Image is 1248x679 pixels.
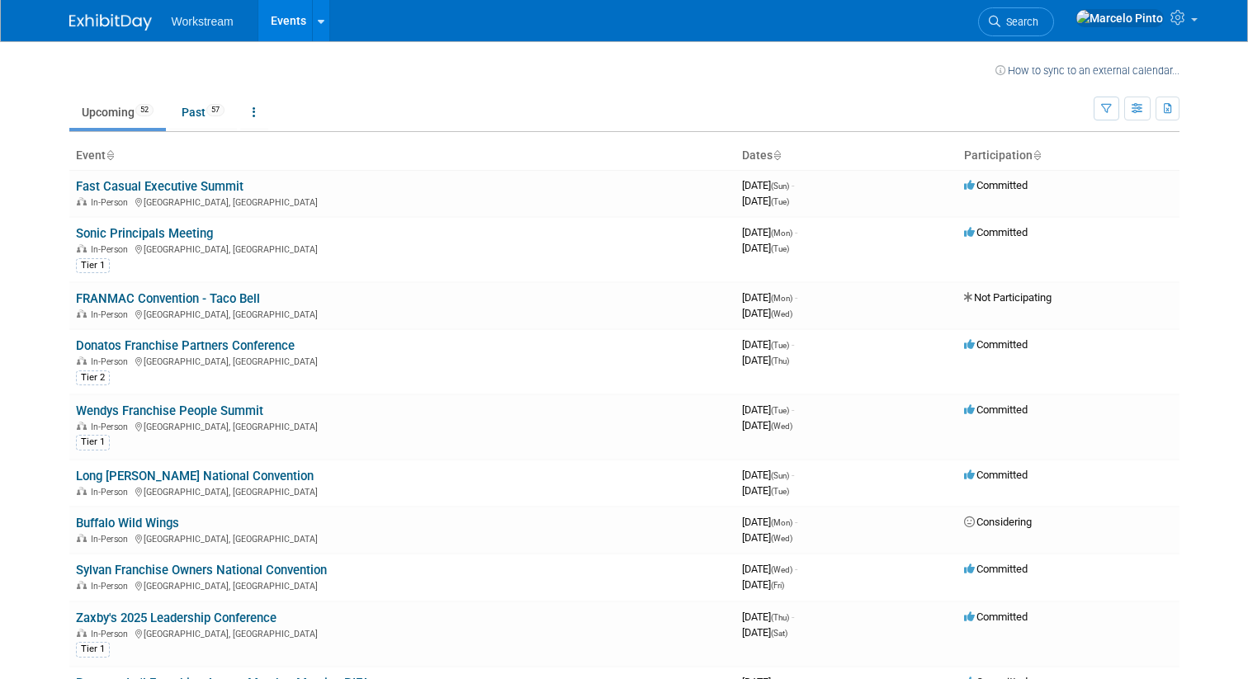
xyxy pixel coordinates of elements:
a: How to sync to an external calendar... [995,64,1179,77]
div: Tier 1 [76,258,110,273]
span: (Wed) [771,309,792,318]
img: In-Person Event [77,422,87,430]
a: FRANMAC Convention - Taco Bell [76,291,260,306]
span: (Sun) [771,471,789,480]
span: (Sat) [771,629,787,638]
div: [GEOGRAPHIC_DATA], [GEOGRAPHIC_DATA] [76,484,729,497]
img: In-Person Event [77,356,87,365]
span: Committed [964,403,1028,416]
span: (Thu) [771,613,789,622]
span: (Wed) [771,534,792,543]
div: [GEOGRAPHIC_DATA], [GEOGRAPHIC_DATA] [76,531,729,545]
span: (Mon) [771,294,792,303]
a: Donatos Franchise Partners Conference [76,338,295,353]
span: (Sun) [771,182,789,191]
span: Committed [964,469,1028,481]
img: Marcelo Pinto [1075,9,1164,27]
span: In-Person [91,629,133,639]
span: [DATE] [742,179,794,191]
div: [GEOGRAPHIC_DATA], [GEOGRAPHIC_DATA] [76,419,729,432]
img: In-Person Event [77,197,87,205]
span: 57 [206,104,225,116]
span: [DATE] [742,531,792,544]
a: Search [978,7,1054,36]
span: (Wed) [771,565,792,574]
div: Tier 1 [76,642,110,657]
span: Committed [964,226,1028,238]
span: In-Person [91,309,133,320]
a: Upcoming52 [69,97,166,128]
span: In-Person [91,534,133,545]
span: (Tue) [771,406,789,415]
span: (Thu) [771,356,789,365]
span: [DATE] [742,338,794,351]
div: Tier 2 [76,370,110,385]
img: In-Person Event [77,244,87,252]
th: Participation [957,142,1179,170]
span: - [792,611,794,623]
span: Committed [964,563,1028,575]
span: (Fri) [771,581,784,590]
span: 52 [135,104,154,116]
span: [DATE] [742,354,789,366]
span: [DATE] [742,195,789,207]
a: Sort by Event Name [106,149,114,162]
span: - [795,226,797,238]
span: In-Person [91,422,133,432]
span: In-Person [91,244,133,255]
a: Buffalo Wild Wings [76,516,179,530]
span: Committed [964,611,1028,623]
span: Committed [964,179,1028,191]
span: (Tue) [771,341,789,350]
span: [DATE] [742,469,794,481]
span: In-Person [91,581,133,592]
th: Dates [735,142,957,170]
img: ExhibitDay [69,14,152,31]
span: Workstream [172,15,234,28]
span: [DATE] [742,578,784,591]
span: [DATE] [742,291,797,304]
span: - [795,563,797,575]
span: [DATE] [742,242,789,254]
div: [GEOGRAPHIC_DATA], [GEOGRAPHIC_DATA] [76,578,729,592]
span: [DATE] [742,516,797,528]
span: In-Person [91,356,133,367]
a: Zaxby's 2025 Leadership Conference [76,611,277,625]
span: In-Person [91,197,133,208]
span: Search [1000,16,1038,28]
div: [GEOGRAPHIC_DATA], [GEOGRAPHIC_DATA] [76,195,729,208]
span: [DATE] [742,419,792,431]
span: [DATE] [742,484,789,497]
span: - [795,291,797,304]
span: (Mon) [771,518,792,527]
span: (Wed) [771,422,792,431]
span: (Tue) [771,197,789,206]
a: Sylvan Franchise Owners National Convention [76,563,327,578]
span: [DATE] [742,611,794,623]
span: [DATE] [742,626,787,639]
a: Past57 [169,97,237,128]
span: (Mon) [771,229,792,238]
span: - [792,469,794,481]
div: [GEOGRAPHIC_DATA], [GEOGRAPHIC_DATA] [76,626,729,639]
div: [GEOGRAPHIC_DATA], [GEOGRAPHIC_DATA] [76,354,729,367]
span: - [792,403,794,416]
span: - [795,516,797,528]
span: In-Person [91,487,133,497]
a: Wendys Franchise People Summit [76,403,263,418]
img: In-Person Event [77,629,87,637]
span: (Tue) [771,244,789,253]
img: In-Person Event [77,534,87,542]
span: [DATE] [742,563,797,575]
span: Not Participating [964,291,1052,304]
span: Considering [964,516,1032,528]
a: Sort by Start Date [773,149,781,162]
div: [GEOGRAPHIC_DATA], [GEOGRAPHIC_DATA] [76,242,729,255]
a: Fast Casual Executive Summit [76,179,243,194]
img: In-Person Event [77,581,87,589]
img: In-Person Event [77,309,87,318]
span: [DATE] [742,226,797,238]
span: - [792,338,794,351]
a: Sort by Participation Type [1033,149,1041,162]
span: [DATE] [742,403,794,416]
